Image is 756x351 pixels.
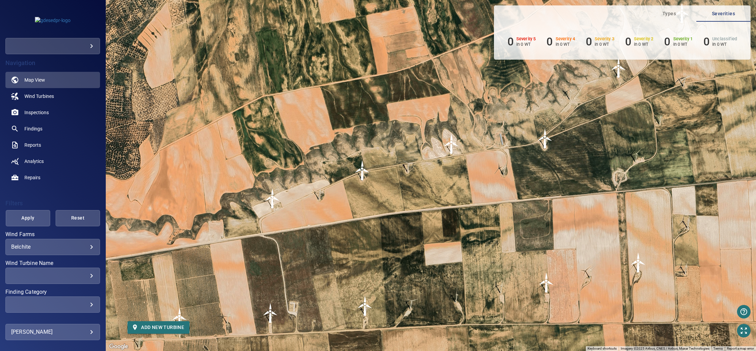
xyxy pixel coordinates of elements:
p: in 0 WT [556,42,575,47]
img: windFarmIcon.svg [262,188,283,209]
span: Inspections [24,109,49,116]
div: Finding Category [5,296,100,313]
img: windFarmIcon.svg [536,272,557,293]
button: Add new turbine [127,321,190,334]
p: in 0 WT [595,42,614,47]
span: Severities [700,9,747,18]
a: map active [5,72,100,88]
label: Wind Turbine Name [5,261,100,266]
a: Report a map error [727,347,754,350]
gmp-advanced-marker: T7 [535,128,555,149]
img: windFarmIcon.svg [535,128,555,149]
p: in 0 WT [516,42,536,47]
h6: 0 [546,35,553,48]
a: inspections noActive [5,104,100,121]
span: Reports [24,142,41,148]
button: Reset [56,210,100,226]
span: Apply [14,214,42,222]
div: [PERSON_NAME] [11,327,94,337]
a: repairs noActive [5,169,100,186]
a: findings noActive [5,121,100,137]
h6: 0 [625,35,631,48]
span: Map View [24,77,45,83]
li: Severity Unclassified [703,35,737,48]
h6: Unclassified [712,37,737,41]
span: Reset [64,214,92,222]
a: windturbines noActive [5,88,100,104]
span: Types [646,9,692,18]
p: in 0 WT [634,42,654,47]
button: Apply [6,210,50,226]
h6: Severity 4 [556,37,575,41]
li: Severity 2 [625,35,654,48]
gmp-advanced-marker: T9 [609,58,629,78]
img: windFarmIcon.svg [672,3,692,23]
p: in 0 WT [673,42,693,47]
a: Terms (opens in new tab) [713,347,723,350]
div: Wind Farms [5,239,100,255]
a: analytics noActive [5,153,100,169]
h6: Severity 2 [634,37,654,41]
h6: 0 [508,35,514,48]
span: Add new turbine [133,323,184,332]
h4: Filters [5,200,100,207]
li: Severity 3 [586,35,614,48]
span: Repairs [24,174,40,181]
img: windFarmIcon.svg [170,308,190,328]
span: Findings [24,125,42,132]
gmp-advanced-marker: T15 [170,308,190,328]
gmp-advanced-marker: T17 [260,303,281,323]
gmp-advanced-marker: T23 [536,272,557,293]
div: gdesedpr [5,38,100,54]
gmp-advanced-marker: T11 [672,3,692,23]
a: reports noActive [5,137,100,153]
h4: Navigation [5,60,100,66]
gmp-advanced-marker: T1 [262,188,283,209]
label: Wind Farms [5,232,100,237]
h6: 0 [664,35,670,48]
gmp-advanced-marker: T19 [355,296,375,316]
div: Wind Turbine Name [5,268,100,284]
img: windFarmIcon.svg [260,303,281,323]
h6: Severity 5 [516,37,536,41]
span: Analytics [24,158,44,165]
li: Severity 5 [508,35,536,48]
gmp-advanced-marker: T5 [441,134,462,154]
li: Severity 4 [546,35,575,48]
img: windFarmIcon.svg [355,296,375,316]
img: windFarmIcon.svg [628,252,649,273]
label: Finding Category [5,289,100,295]
div: Belchite [11,244,94,250]
img: gdesedpr-logo [35,17,71,24]
a: Open this area in Google Maps (opens a new window) [107,342,130,351]
img: windFarmIcon.svg [441,134,462,154]
gmp-advanced-marker: T3 [352,160,373,181]
h6: 0 [586,35,592,48]
button: Keyboard shortcuts [588,346,617,351]
h6: Severity 3 [595,37,614,41]
p: in 0 WT [712,42,737,47]
span: Imagery ©2025 Airbus, CNES / Airbus, Maxar Technologies [621,347,709,350]
img: Google [107,342,130,351]
span: Wind Turbines [24,93,54,100]
gmp-advanced-marker: T25 [628,252,649,273]
h6: 0 [703,35,710,48]
li: Severity 1 [664,35,693,48]
h6: Severity 1 [673,37,693,41]
img: windFarmIcon.svg [609,58,629,78]
img: windFarmIcon.svg [352,160,373,181]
